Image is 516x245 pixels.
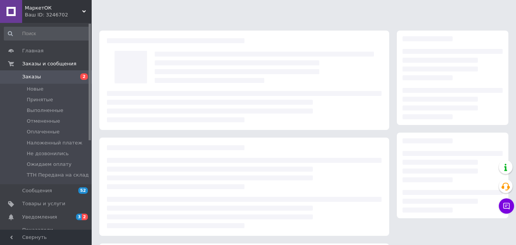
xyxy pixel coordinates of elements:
[80,73,88,80] span: 2
[22,60,76,67] span: Заказы и сообщения
[25,11,92,18] div: Ваш ID: 3246702
[27,96,53,103] span: Принятые
[4,27,90,41] input: Поиск
[27,118,60,125] span: Отмененные
[22,187,52,194] span: Сообщения
[27,140,82,146] span: Наложенный платеж
[22,73,41,80] span: Заказы
[27,172,89,178] span: ТТН Передана на склад
[27,86,44,92] span: Новые
[27,128,60,135] span: Оплаченные
[22,227,71,240] span: Показатели работы компании
[499,198,514,214] button: Чат с покупателем
[27,107,63,114] span: Выполненные
[22,214,57,221] span: Уведомления
[27,161,71,168] span: Ожидаем оплату
[25,5,82,11] span: МаркетОК
[27,150,69,157] span: Не дозвонились
[76,214,82,220] span: 3
[22,47,44,54] span: Главная
[78,187,88,194] span: 52
[22,200,65,207] span: Товары и услуги
[82,214,88,220] span: 2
